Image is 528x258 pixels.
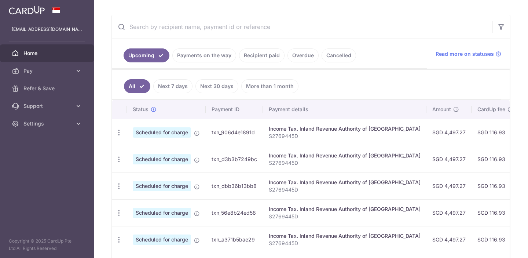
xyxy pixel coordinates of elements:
p: [EMAIL_ADDRESS][DOMAIN_NAME] [12,26,82,33]
span: CardUp fee [477,106,505,113]
span: Pay [23,67,72,75]
span: Home [23,50,72,57]
a: Upcoming [124,48,169,62]
div: Income Tax. Inland Revenue Authority of [GEOGRAPHIC_DATA] [269,179,421,186]
input: Search by recipient name, payment id or reference [112,15,492,39]
a: Recipient paid [239,48,285,62]
td: SGD 4,497.27 [426,172,472,199]
a: More than 1 month [241,79,298,93]
span: Scheduled for charge [133,235,191,245]
div: Income Tax. Inland Revenue Authority of [GEOGRAPHIC_DATA] [269,125,421,132]
p: S2769445D [269,132,421,140]
span: Scheduled for charge [133,181,191,191]
a: All [124,79,150,93]
span: Help [65,5,80,12]
td: SGD 4,497.27 [426,146,472,172]
th: Payment ID [206,100,263,119]
img: CardUp [9,6,45,15]
td: SGD 116.93 [472,119,519,146]
td: txn_d3b3b7249bc [206,146,263,172]
span: Scheduled for charge [133,154,191,164]
div: Income Tax. Inland Revenue Authority of [GEOGRAPHIC_DATA] [269,232,421,240]
td: txn_dbb36b13bb8 [206,172,263,199]
span: Read more on statuses [436,50,494,58]
span: Amount [432,106,451,113]
p: S2769445D [269,186,421,193]
td: txn_a371b5bae29 [206,226,263,253]
span: Settings [23,120,72,127]
td: txn_56e8b24ed58 [206,199,263,226]
p: S2769445D [269,240,421,247]
td: SGD 4,497.27 [426,199,472,226]
th: Payment details [263,100,426,119]
div: Income Tax. Inland Revenue Authority of [GEOGRAPHIC_DATA] [269,152,421,159]
td: SGD 116.93 [472,226,519,253]
div: Income Tax. Inland Revenue Authority of [GEOGRAPHIC_DATA] [269,206,421,213]
span: Support [23,102,72,110]
p: S2769445D [269,159,421,167]
span: Status [133,106,148,113]
a: Payments on the way [172,48,236,62]
td: SGD 116.93 [472,199,519,226]
a: Read more on statuses [436,50,501,58]
td: SGD 4,497.27 [426,119,472,146]
span: Scheduled for charge [133,127,191,138]
p: S2769445D [269,213,421,220]
a: Cancelled [322,48,356,62]
td: SGD 116.93 [472,172,519,199]
td: txn_906d4e1891d [206,119,263,146]
span: Scheduled for charge [133,208,191,218]
span: Refer & Save [23,85,72,92]
a: Next 30 days [195,79,238,93]
a: Next 7 days [153,79,192,93]
td: SGD 4,497.27 [426,226,472,253]
td: SGD 116.93 [472,146,519,172]
a: Overdue [287,48,319,62]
